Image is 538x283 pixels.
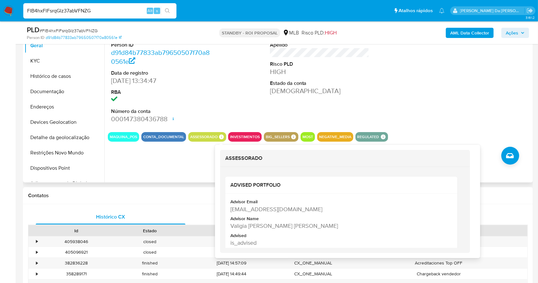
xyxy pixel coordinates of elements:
[161,6,174,15] button: search-icon
[23,7,176,15] input: Pesquise usuários ou casos...
[450,28,489,38] b: AML Data Collector
[40,258,113,268] div: 382836228
[40,27,98,34] span: # FIB4hxFlFsrqGlz37abVFNZG
[399,7,433,14] span: Atalhos rápidos
[25,115,104,130] button: Devices Geolocation
[111,48,210,66] a: d91d84b77833ab79650507f70a80561e
[113,258,187,268] div: finished
[230,232,451,239] div: Advised
[44,227,109,234] div: Id
[113,236,187,247] div: closed
[276,269,350,279] div: CX_ONE_MANUAL
[25,38,104,53] button: Geral
[111,70,211,77] dt: Data de registro
[350,269,527,279] div: Chargeback vendedor
[111,115,211,123] dd: 000147380436788
[111,76,211,85] dd: [DATE] 13:34:47
[36,239,38,245] div: •
[36,249,38,255] div: •
[230,199,451,205] div: Advisor Email
[187,258,276,268] div: [DATE] 14:57:09
[460,8,525,14] p: patricia.varelo@mercadopago.com.br
[96,213,125,220] span: Histórico CX
[350,258,527,268] div: Acreditaciones Top OFF
[25,176,104,191] button: Adiantamentos de Dinheiro
[270,80,370,87] dt: Estado da conta
[219,28,280,37] p: STANDBY - ROI PROPOSAL
[111,108,211,115] dt: Número da conta
[270,67,370,76] dd: HIGH
[187,247,276,257] div: [DATE] 11:42:30
[147,8,153,14] span: Alt
[25,69,104,84] button: Histórico de casos
[40,269,113,279] div: 358289171
[40,236,113,247] div: 405938046
[446,28,494,38] button: AML Data Collector
[506,28,518,38] span: Ações
[25,84,104,99] button: Documentação
[111,89,211,96] dt: RBA
[325,29,337,36] span: HIGH
[111,41,211,48] dt: Person ID
[270,86,370,95] dd: [DEMOGRAPHIC_DATA]
[113,247,187,257] div: closed
[25,53,104,69] button: KYC
[230,239,451,247] div: is_advised
[230,182,452,188] h2: ADVISED PORTFOLIO
[230,216,451,222] div: Advisor Name
[118,227,183,234] div: Estado
[270,41,370,48] dt: Apelido
[113,269,187,279] div: finished
[283,29,299,36] div: MLB
[25,99,104,115] button: Endereços
[28,192,528,199] h1: Contatos
[276,258,350,268] div: CX_ONE_MANUAL
[187,269,276,279] div: [DATE] 14:49:44
[27,25,40,35] b: PLD
[439,8,445,13] a: Notificações
[187,236,276,247] div: [DATE] 18:11:18
[270,61,370,68] dt: Risco PLD
[225,155,465,161] h2: ASSESSORADO
[46,35,122,41] a: d91d84b77833ab79650507f70a80561e
[230,205,451,213] div: valigia.vlima@mercadopago.com.br
[25,145,104,160] button: Restrições Novo Mundo
[36,271,38,277] div: •
[230,222,451,230] div: Valigia Pereira De Lima
[25,130,104,145] button: Detalhe da geolocalização
[156,8,158,14] span: s
[36,260,38,266] div: •
[25,160,104,176] button: Dispositivos Point
[527,7,533,14] a: Sair
[40,247,113,257] div: 405096921
[27,35,44,41] b: Person ID
[302,29,337,36] span: Risco PLD:
[526,15,535,20] span: 3.161.2
[501,28,529,38] button: Ações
